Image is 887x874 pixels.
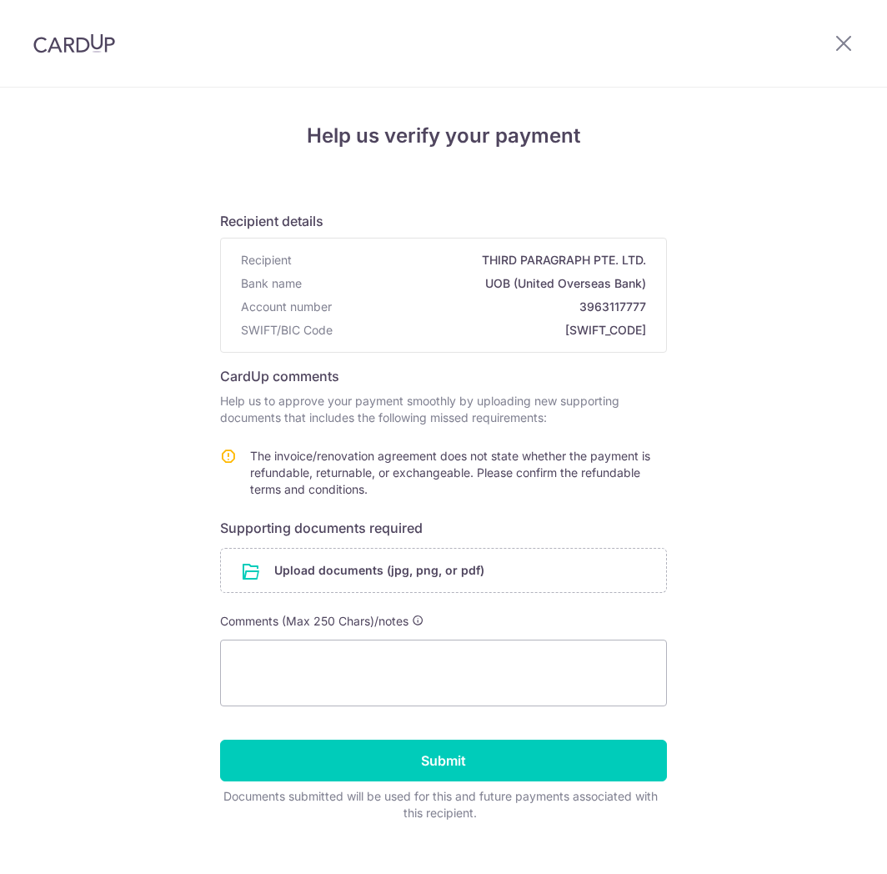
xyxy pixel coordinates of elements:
p: Help us to approve your payment smoothly by uploading new supporting documents that includes the ... [220,393,667,426]
span: Recipient [241,252,292,269]
span: Bank name [241,275,302,292]
span: The invoice/renovation agreement does not state whether the payment is refundable, returnable, or... [250,449,650,496]
span: [SWIFT_CODE] [339,322,646,339]
input: Submit [220,740,667,781]
span: SWIFT/BIC Code [241,322,333,339]
span: 3963117777 [338,299,646,315]
h6: Supporting documents required [220,518,667,538]
div: Documents submitted will be used for this and future payments associated with this recipient. [220,788,660,821]
div: Upload documents (jpg, png, or pdf) [220,548,667,593]
h6: Recipient details [220,211,667,231]
span: Comments (Max 250 Chars)/notes [220,614,408,628]
h4: Help us verify your payment [220,121,667,151]
span: UOB (United Overseas Bank) [308,275,646,292]
span: THIRD PARAGRAPH PTE. LTD. [298,252,646,269]
img: CardUp [33,33,115,53]
span: Account number [241,299,332,315]
h6: CardUp comments [220,366,667,386]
